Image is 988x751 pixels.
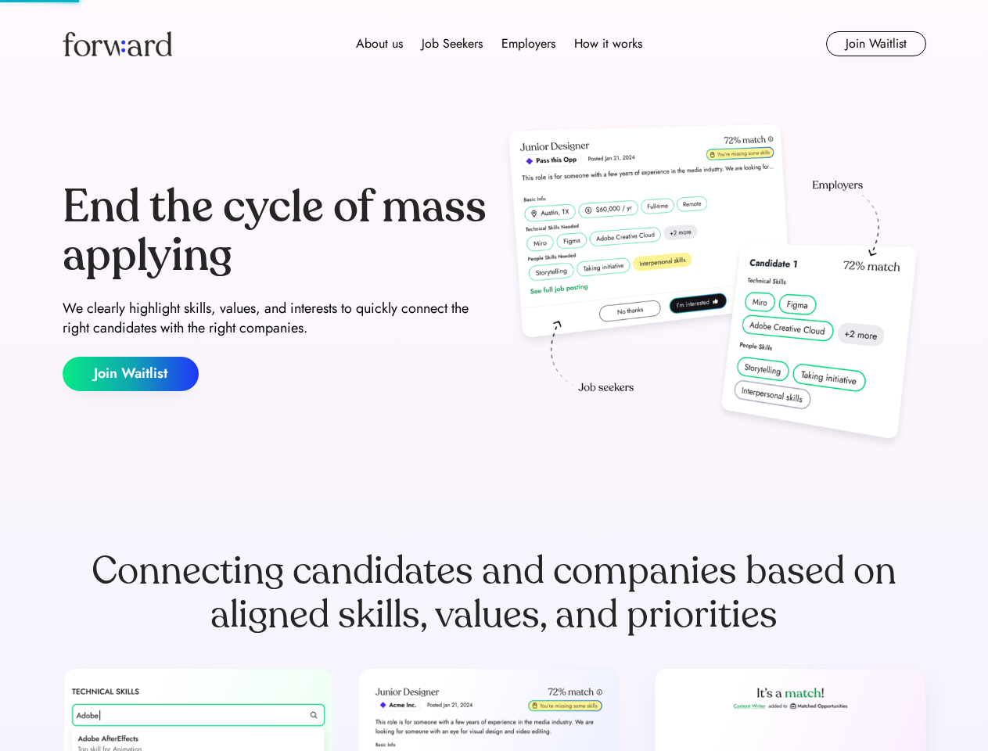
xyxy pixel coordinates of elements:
div: Employers [501,34,555,53]
button: Join Waitlist [826,31,926,56]
img: Forward logo [63,31,172,56]
div: End the cycle of mass applying [63,183,488,279]
div: How it works [574,34,642,53]
div: Connecting candidates and companies based on aligned skills, values, and priorities [63,549,926,637]
img: hero-image.png [501,119,926,455]
div: Job Seekers [422,34,483,53]
div: We clearly highlight skills, values, and interests to quickly connect the right candidates with t... [63,299,488,338]
div: About us [356,34,403,53]
button: Join Waitlist [63,357,199,391]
